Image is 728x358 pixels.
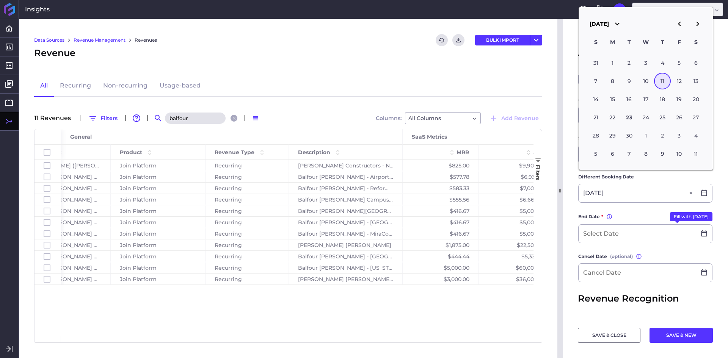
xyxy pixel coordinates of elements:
[587,109,604,126] div: Choose Sunday, September 21st, 2025
[436,34,448,46] button: Refresh
[637,127,654,144] div: Choose Wednesday, October 1st, 2025
[654,91,671,108] div: Choose Thursday, September 18th, 2025
[654,109,671,126] div: Choose Thursday, September 25th, 2025
[621,55,637,71] div: Choose Tuesday, September 2nd, 2025
[610,253,633,260] span: (optional)
[85,112,121,124] button: Filters
[587,54,704,163] div: month 2025-09
[613,3,626,16] button: User Menu
[687,34,704,50] div: S
[637,145,654,162] div: Choose Wednesday, October 8th, 2025
[671,91,687,108] div: Choose Friday, September 19th, 2025
[687,184,696,202] button: Close
[621,145,637,162] div: Choose Tuesday, October 7th, 2025
[408,114,441,123] span: All Columns
[587,91,604,108] div: Choose Sunday, September 14th, 2025
[34,37,64,44] a: Data Sources
[687,127,704,144] div: Choose Saturday, October 4th, 2025
[231,115,237,122] button: Close search
[604,127,621,144] div: Choose Monday, September 29th, 2025
[475,35,530,45] button: BULK IMPORT
[637,73,654,89] div: Choose Wednesday, September 10th, 2025
[621,34,637,50] div: T
[587,145,604,162] div: Choose Sunday, October 5th, 2025
[671,109,687,126] div: Choose Friday, September 26th, 2025
[579,225,696,243] input: Select Date
[579,184,696,202] input: Select Date
[604,73,621,89] div: Choose Monday, September 8th, 2025
[654,73,671,89] div: Choose Thursday, September 11th, 2025
[670,212,712,221] button: End Date*
[34,115,75,121] div: 11 Revenue s
[632,3,723,16] div: Dropdown select
[687,91,704,108] div: Choose Saturday, September 20th, 2025
[621,127,637,144] div: Choose Tuesday, September 30th, 2025
[590,20,609,27] span: [DATE]
[585,15,626,33] button: [DATE]
[671,73,687,89] div: Choose Friday, September 12th, 2025
[579,264,696,282] input: Cancel Date
[635,6,680,13] div: Join Inc. V2
[650,328,713,343] button: SAVE & NEW
[654,127,671,144] div: Choose Thursday, October 2nd, 2025
[376,116,402,121] span: Columns:
[604,55,621,71] div: Choose Monday, September 1st, 2025
[637,109,654,126] div: Choose Wednesday, September 24th, 2025
[578,46,638,60] span: Add Revenue
[671,55,687,71] div: Choose Friday, September 5th, 2025
[74,37,126,44] a: Revenue Management
[587,55,604,71] div: Choose Sunday, August 31st, 2025
[687,55,704,71] div: Choose Saturday, September 6th, 2025
[671,34,687,50] div: F
[578,134,602,142] span: Start Date
[687,73,704,89] div: Choose Saturday, September 13th, 2025
[654,34,671,50] div: T
[530,35,542,45] button: User Menu
[604,91,621,108] div: Choose Monday, September 15th, 2025
[637,34,654,50] div: W
[578,328,640,343] button: SAVE & CLOSE
[587,34,604,50] div: S
[604,34,621,50] div: M
[687,109,704,126] div: Choose Saturday, September 27th, 2025
[671,127,687,144] div: Choose Friday, October 3rd, 2025
[621,109,637,126] div: Choose Tuesday, September 23rd, 2025
[654,55,671,71] div: Choose Thursday, September 4th, 2025
[578,253,607,260] span: Cancel Date
[405,112,481,124] div: Dropdown select
[621,73,637,89] div: Choose Tuesday, September 9th, 2025
[587,73,604,89] div: Choose Sunday, September 7th, 2025
[604,109,621,126] div: Choose Monday, September 22nd, 2025
[687,145,704,162] div: Choose Saturday, October 11th, 2025
[595,3,607,16] button: General Settings
[604,145,621,162] div: Choose Monday, October 6th, 2025
[135,37,157,44] a: Revenues
[587,127,604,144] div: Choose Sunday, September 28th, 2025
[654,145,671,162] div: Choose Thursday, October 9th, 2025
[637,55,654,71] div: Choose Wednesday, September 3rd, 2025
[152,112,164,124] button: Search by
[578,173,634,181] span: Different Booking Date
[671,145,687,162] div: Choose Friday, October 10th, 2025
[637,91,654,108] div: Choose Wednesday, September 17th, 2025
[577,3,589,16] button: Help
[578,213,600,220] span: End Date
[578,95,598,103] span: Amount
[452,34,464,46] button: Download
[621,91,637,108] div: Choose Tuesday, September 16th, 2025
[535,165,541,180] span: Filters
[578,292,679,305] span: Revenue Recognition
[34,46,75,60] span: Revenue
